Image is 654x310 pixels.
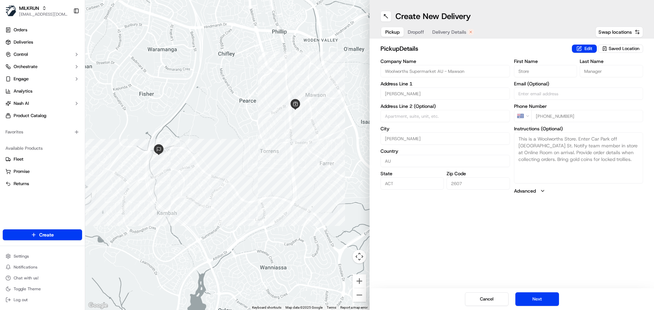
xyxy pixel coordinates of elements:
[3,49,82,60] button: Control
[19,5,39,12] button: MILKRUN
[19,12,68,17] button: [EMAIL_ADDRESS][DOMAIN_NAME]
[395,11,471,22] h1: Create New Delivery
[353,250,366,263] button: Map camera controls
[465,292,509,306] button: Cancel
[3,154,82,165] button: Fleet
[252,305,281,310] button: Keyboard shortcuts
[380,65,510,77] input: Enter company name
[3,262,82,272] button: Notifications
[39,231,54,238] span: Create
[598,29,632,35] span: Swap locations
[514,104,643,109] label: Phone Number
[3,25,82,35] a: Orders
[598,44,643,53] button: Saved Location
[14,264,37,270] span: Notifications
[380,104,510,109] label: Address Line 2 (Optional)
[87,301,109,310] img: Google
[514,187,643,194] button: Advanced
[340,306,368,309] a: Report a map error
[3,178,82,189] button: Returns
[14,27,27,33] span: Orders
[3,86,82,97] a: Analytics
[3,37,82,48] a: Deliveries
[5,156,79,162] a: Fleet
[380,59,510,64] label: Company Name
[3,74,82,84] button: Engage
[3,229,82,240] button: Create
[3,127,82,137] div: Favorites
[14,181,29,187] span: Returns
[14,100,29,107] span: Nash AI
[14,51,28,58] span: Control
[580,59,643,64] label: Last Name
[3,284,82,294] button: Toggle Theme
[353,274,366,288] button: Zoom in
[3,110,82,121] a: Product Catalog
[3,98,82,109] button: Nash AI
[380,44,568,53] h2: pickup Details
[595,27,643,37] button: Swap locations
[3,61,82,72] button: Orchestrate
[5,168,79,175] a: Promise
[353,288,366,302] button: Zoom out
[514,59,577,64] label: First Name
[531,110,643,122] input: Enter phone number
[572,45,597,53] button: Edit
[515,292,559,306] button: Next
[5,5,16,16] img: MILKRUN
[14,39,33,45] span: Deliveries
[3,295,82,305] button: Log out
[447,171,510,176] label: Zip Code
[514,65,577,77] input: Enter first name
[14,254,29,259] span: Settings
[3,166,82,177] button: Promise
[609,46,639,52] span: Saved Location
[14,168,30,175] span: Promise
[3,143,82,154] div: Available Products
[14,113,46,119] span: Product Catalog
[380,177,444,190] input: Enter state
[14,286,41,292] span: Toggle Theme
[3,3,71,19] button: MILKRUNMILKRUN[EMAIL_ADDRESS][DOMAIN_NAME]
[514,87,643,100] input: Enter email address
[380,81,510,86] label: Address Line 1
[514,126,643,131] label: Instructions (Optional)
[385,29,400,35] span: Pickup
[327,306,336,309] a: Terms (opens in new tab)
[3,251,82,261] button: Settings
[580,65,643,77] input: Enter last name
[14,297,28,303] span: Log out
[14,275,38,281] span: Chat with us!
[3,273,82,283] button: Chat with us!
[514,81,643,86] label: Email (Optional)
[408,29,424,35] span: Dropoff
[5,181,79,187] a: Returns
[14,156,24,162] span: Fleet
[514,132,643,183] textarea: This is a Woolworths Store. Enter Car Park off [GEOGRAPHIC_DATA] St. Notify team member in store ...
[380,155,510,167] input: Enter country
[447,177,510,190] input: Enter zip code
[380,87,510,100] input: Enter address
[14,88,32,94] span: Analytics
[380,126,510,131] label: City
[380,149,510,153] label: Country
[380,132,510,145] input: Enter city
[14,76,29,82] span: Engage
[285,306,323,309] span: Map data ©2025 Google
[14,64,37,70] span: Orchestrate
[380,171,444,176] label: State
[514,187,536,194] label: Advanced
[432,29,466,35] span: Delivery Details
[87,301,109,310] a: Open this area in Google Maps (opens a new window)
[380,110,510,122] input: Apartment, suite, unit, etc.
